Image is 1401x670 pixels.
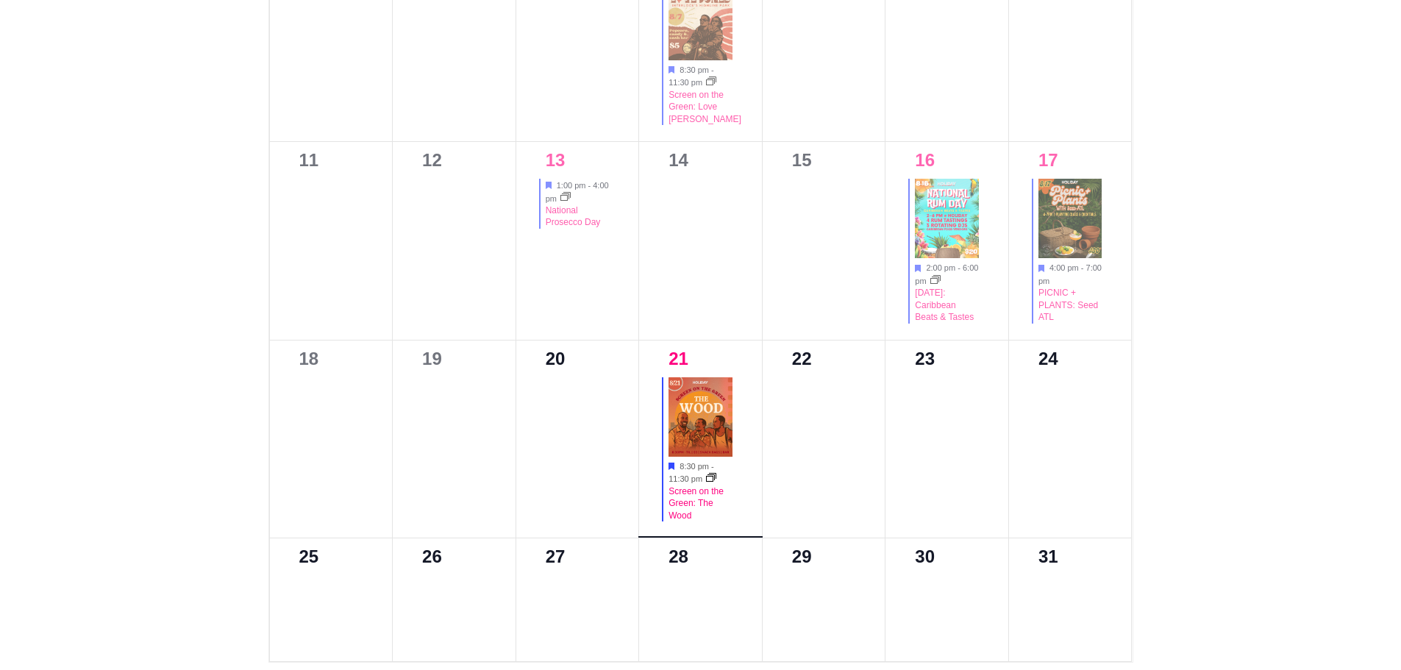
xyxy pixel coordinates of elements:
time: 8:30 pm [680,65,709,74]
time: 12 [422,150,442,170]
time: 11:30 pm [669,78,702,87]
img: Picnic + Plants [1038,179,1102,258]
time: 29 [792,546,812,566]
span: - [958,263,960,272]
time: 15 [792,150,812,170]
a: Event series: National Cocktail Day [930,277,941,285]
a: 13th August [546,150,566,170]
a: PICNIC + PLANTS: Seed ATL [1038,288,1098,323]
span: - [588,181,591,190]
time: 31 [1038,546,1058,566]
time: 26 [422,546,442,566]
time: 22 [792,349,812,368]
a: Screen on the Green: Love [PERSON_NAME] [669,90,741,125]
a: Event series: National Cocktail Day [560,193,571,202]
a: Event series: Screen on the Green [706,474,716,483]
span: - [711,65,714,74]
time: 11 [299,150,319,170]
a: Screen on the Green: The Wood [669,486,724,521]
time: 24 [1038,349,1058,368]
time: 23 [915,349,935,368]
time: 7:00 pm [1038,263,1102,285]
time: 30 [915,546,935,566]
img: v1 [915,179,979,258]
time: 19 [422,349,442,368]
time: 4:00 pm [1049,263,1079,272]
time: 20 [546,349,566,368]
time: 14 [669,150,688,170]
a: 21st August [669,349,688,368]
a: 17th August [1038,150,1058,170]
a: [DATE]: Caribbean Beats & Tastes [915,288,974,323]
img: The Wood (1) [669,377,732,457]
a: Event series: Screen on the Green [706,78,716,87]
time: 11:30 pm [669,474,702,483]
a: National Prosecco Day [546,205,601,229]
time: 1:00 pm [557,181,586,190]
time: 2:00 pm [926,263,955,272]
a: 16th August [915,150,935,170]
span: - [711,462,714,471]
span: - [1081,263,1084,272]
time: 28 [669,546,688,566]
time: 25 [299,546,319,566]
time: 18 [299,349,319,368]
time: 8:30 pm [680,462,709,471]
time: 27 [546,546,566,566]
time: 6:00 pm [915,263,978,285]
